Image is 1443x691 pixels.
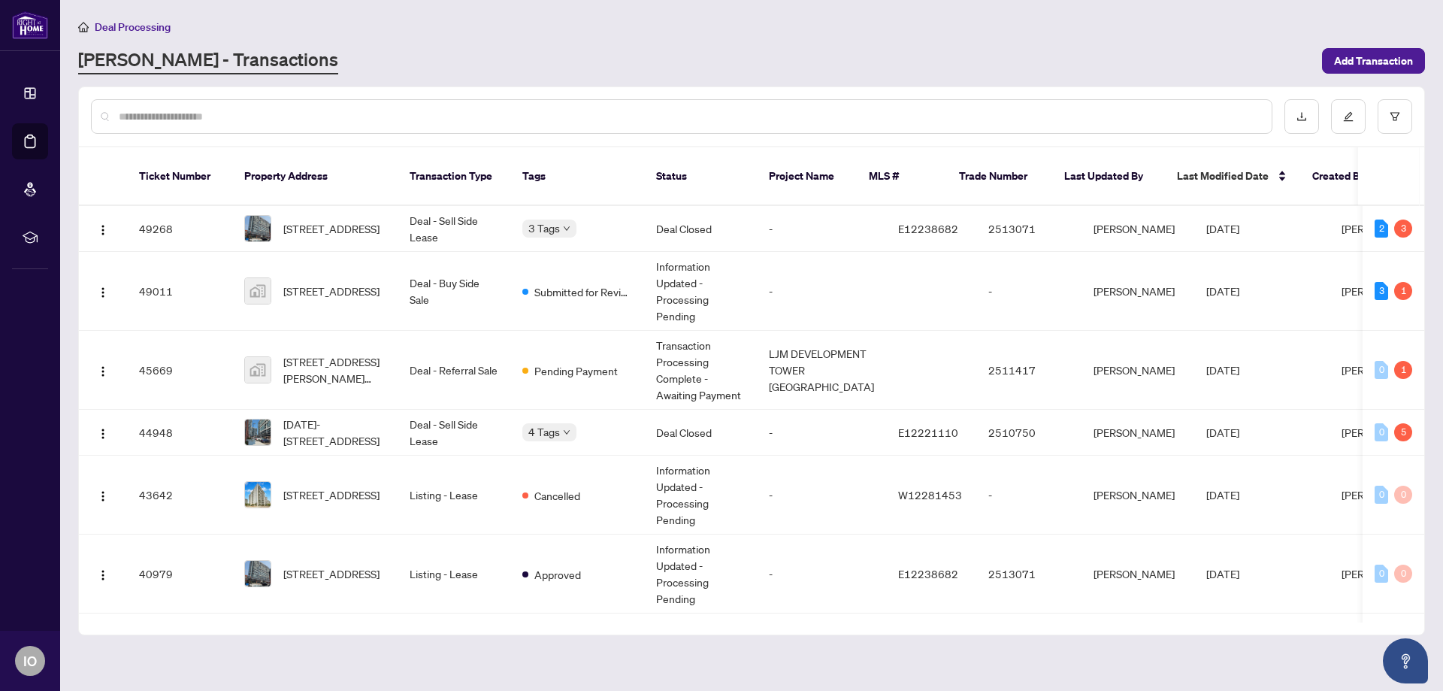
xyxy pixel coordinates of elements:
img: Logo [97,490,109,502]
img: Logo [97,224,109,236]
div: 0 [1375,361,1388,379]
span: [DATE] [1206,488,1239,502]
span: down [563,225,570,232]
button: download [1284,99,1319,134]
button: filter [1378,99,1412,134]
td: Transaction Processing Complete - Awaiting Payment [644,331,757,410]
button: Logo [91,420,115,444]
td: - [976,252,1081,331]
img: Logo [97,428,109,440]
td: LJM DEVELOPMENT TOWER [GEOGRAPHIC_DATA] [757,331,886,410]
span: [STREET_ADDRESS][PERSON_NAME][PERSON_NAME] [283,353,386,386]
button: Logo [91,217,115,241]
button: Logo [91,483,115,507]
div: 2 [1375,220,1388,238]
img: thumbnail-img [245,278,271,304]
th: Last Modified Date [1165,147,1300,206]
th: Status [644,147,757,206]
th: Property Address [232,147,398,206]
button: Open asap [1383,638,1428,683]
td: Deal - Buy Side Sale [398,252,510,331]
img: thumbnail-img [245,420,271,445]
span: [DATE] [1206,222,1239,235]
div: 5 [1394,423,1412,441]
span: E12238682 [898,567,958,580]
div: 0 [1375,486,1388,504]
td: 2513071 [976,206,1081,252]
span: down [563,429,570,436]
td: [PERSON_NAME] [1081,410,1194,456]
td: - [757,252,886,331]
span: [PERSON_NAME] [1342,488,1423,502]
img: Logo [97,569,109,581]
td: [PERSON_NAME] [1081,206,1194,252]
button: Logo [91,562,115,586]
th: Created By [1300,147,1390,206]
img: thumbnail-img [245,482,271,508]
div: 0 [1394,565,1412,583]
span: [DATE]-[STREET_ADDRESS] [283,416,386,449]
span: [PERSON_NAME] [1342,363,1423,377]
span: [STREET_ADDRESS] [283,565,380,582]
span: download [1296,111,1307,122]
div: 1 [1394,361,1412,379]
span: [PERSON_NAME] [1342,222,1423,235]
td: [PERSON_NAME] [1081,535,1194,614]
td: - [757,206,886,252]
span: 4 Tags [528,423,560,441]
td: Deal - Sell Side Lease [398,410,510,456]
span: [DATE] [1206,363,1239,377]
td: - [757,456,886,535]
span: W12281453 [898,488,962,502]
span: edit [1343,111,1354,122]
span: 3 Tags [528,220,560,237]
span: Pending Payment [534,362,618,379]
img: Logo [97,365,109,377]
td: Information Updated - Processing Pending [644,456,757,535]
span: Last Modified Date [1177,168,1269,184]
span: [PERSON_NAME] [1342,567,1423,580]
button: Logo [91,279,115,303]
th: Trade Number [947,147,1052,206]
button: Add Transaction [1322,48,1425,74]
td: Deal - Sell Side Lease [398,206,510,252]
div: 1 [1394,282,1412,300]
td: - [757,410,886,456]
span: [DATE] [1206,426,1239,439]
td: [PERSON_NAME] [1081,252,1194,331]
div: 0 [1394,486,1412,504]
td: Information Updated - Processing Pending [644,252,757,331]
span: [PERSON_NAME] [1342,284,1423,298]
td: [PERSON_NAME] [1081,456,1194,535]
span: home [78,22,89,32]
th: Ticket Number [127,147,232,206]
td: 40979 [127,535,232,614]
span: filter [1390,111,1400,122]
td: 49011 [127,252,232,331]
th: MLS # [857,147,947,206]
th: Transaction Type [398,147,510,206]
td: Listing - Lease [398,535,510,614]
div: 3 [1375,282,1388,300]
img: logo [12,11,48,39]
span: E12238682 [898,222,958,235]
td: Information Updated - Processing Pending [644,535,757,614]
td: 49268 [127,206,232,252]
span: Submitted for Review [534,283,632,300]
span: [STREET_ADDRESS] [283,283,380,299]
td: [PERSON_NAME] [1081,331,1194,410]
td: 43642 [127,456,232,535]
span: IO [23,650,37,671]
div: 0 [1375,565,1388,583]
th: Tags [510,147,644,206]
td: Deal - Referral Sale [398,331,510,410]
span: [DATE] [1206,567,1239,580]
span: Deal Processing [95,20,171,34]
td: - [757,535,886,614]
span: Approved [534,566,581,583]
span: Add Transaction [1334,49,1413,73]
img: Logo [97,286,109,299]
td: 44948 [127,410,232,456]
td: 45669 [127,331,232,410]
td: 2513071 [976,535,1081,614]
